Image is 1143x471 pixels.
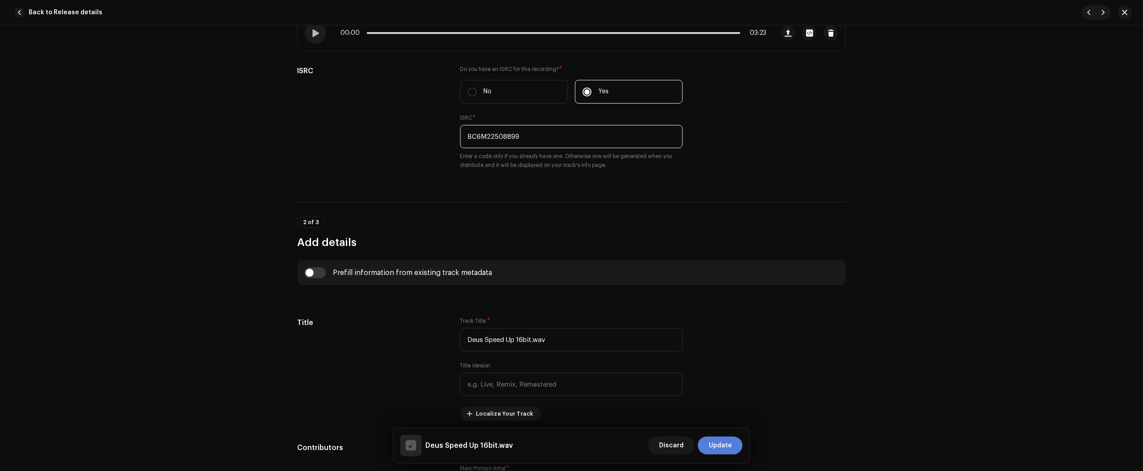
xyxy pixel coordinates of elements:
[484,87,492,96] p: No
[460,362,491,369] label: Title Version
[476,405,534,423] span: Localize Your Track
[648,437,694,454] button: Discard
[460,317,491,325] label: Track Title
[460,407,541,421] button: Localize Your Track
[460,466,506,471] small: Main Primary Artist
[744,29,767,37] span: 03:23
[297,235,846,250] h3: Add details
[659,437,684,454] span: Discard
[303,220,319,225] span: 2 of 3
[425,440,513,451] h5: Deus Speed Up 16bit.wav
[460,373,683,396] input: e.g. Live, Remix, Remastered
[297,442,446,453] h5: Contributors
[333,269,492,276] div: Prefill information from existing track metadata
[460,152,683,170] small: Enter a code only if you already have one. Otherwise one will be generated when you distribute an...
[460,66,683,73] label: Do you have an ISRC for this recording?
[340,29,363,37] span: 00:00
[698,437,743,454] button: Update
[297,317,446,328] h5: Title
[460,125,683,148] input: ABXYZ#######
[460,328,683,351] input: Enter the name of the track
[297,66,446,76] h5: ISRC
[709,437,732,454] span: Update
[460,114,476,121] label: ISRC
[599,87,609,96] p: Yes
